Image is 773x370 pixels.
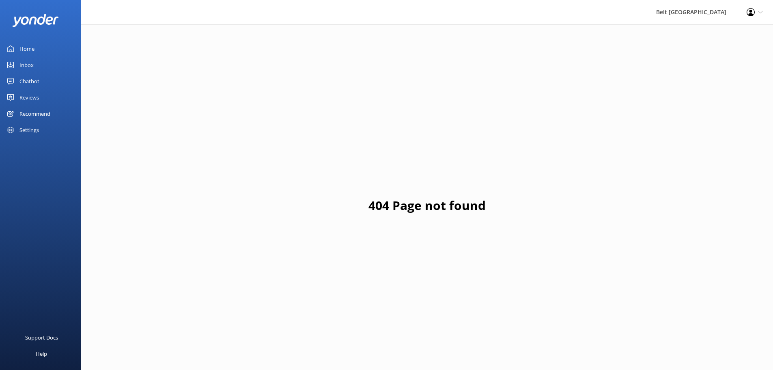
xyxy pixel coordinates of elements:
[19,89,39,106] div: Reviews
[12,14,59,27] img: yonder-white-logo.png
[25,329,58,346] div: Support Docs
[19,73,39,89] div: Chatbot
[19,57,34,73] div: Inbox
[36,346,47,362] div: Help
[368,196,486,215] h1: 404 Page not found
[19,41,34,57] div: Home
[19,122,39,138] div: Settings
[19,106,50,122] div: Recommend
